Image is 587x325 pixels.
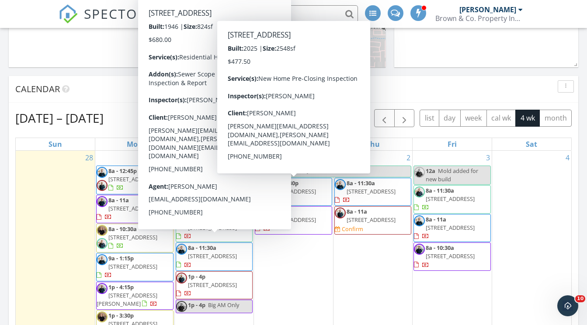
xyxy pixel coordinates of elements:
span: 12a - 1a [188,167,208,175]
button: Next [394,109,415,127]
button: Previous [374,109,395,127]
span: 1p - 4:15p [108,283,134,291]
iframe: Intercom live chat [557,295,578,316]
img: untitled_design.png [255,179,266,190]
span: 8a - 12:45p [108,167,137,175]
a: 8a - 10:30a [STREET_ADDRESS] [414,244,475,268]
span: [STREET_ADDRESS] [108,263,157,270]
button: [DATE] [337,110,369,127]
a: 8a - 11:30a [STREET_ADDRESS] [335,179,396,204]
span: 9a - 1:15p [108,254,134,262]
a: 8a - 11a [STREET_ADDRESS] [347,207,396,224]
span: [STREET_ADDRESS] [108,233,157,241]
a: 1p - 4p [STREET_ADDRESS] [255,206,332,235]
a: 8a - 1p [STREET_ADDRESS] [176,187,237,211]
a: Go to October 1, 2025 [326,151,333,165]
span: Mold added for new build [426,167,478,183]
a: Tuesday [206,138,222,150]
span: Available for 2 inspections [188,167,247,183]
img: 6.png [176,273,187,284]
img: 4.png [97,283,108,294]
span: 8a - 11a [426,215,446,223]
img: 4.png [97,196,108,207]
a: 8a - 11:30a [STREET_ADDRESS] [414,187,475,211]
span: [STREET_ADDRESS] [188,224,237,232]
span: 10a - 12:30p [267,179,299,187]
img: untitled_design.png [414,215,425,226]
a: 8a - 11:30a [STREET_ADDRESS] [413,185,491,214]
img: The Best Home Inspection Software - Spectora [59,4,78,24]
a: 8a - 11a [STREET_ADDRESS] [414,215,475,240]
img: 2.png [414,167,425,178]
span: 12a [426,167,435,175]
div: Brown & Co. Property Inspections [435,14,523,23]
a: 8a - 12:45p [STREET_ADDRESS] [108,167,157,191]
button: day [439,110,461,127]
span: [STREET_ADDRESS] [426,224,475,232]
img: 6.png [97,180,108,191]
a: 1p - 4p [STREET_ADDRESS] [176,271,253,300]
a: Go to October 4, 2025 [564,151,571,165]
span: 1p - 3:30p [108,311,134,319]
span: SPECTORA [84,4,156,23]
img: 2.png [176,215,187,226]
span: [STREET_ADDRESS] [347,216,396,224]
span: 1p - 4p [188,301,205,309]
span: [STREET_ADDRESS] [188,252,237,260]
a: 1p - 4p [STREET_ADDRESS] [255,207,316,232]
a: 8a - 11a [STREET_ADDRESS] [96,195,174,223]
a: 8a - 11:30a [STREET_ADDRESS] [334,178,412,206]
a: Sunday [47,138,64,150]
a: 8a - 11a [STREET_ADDRESS] [413,214,491,242]
button: month [539,110,572,127]
a: 8a - 11a [STREET_ADDRESS] Confirm [334,206,412,235]
a: 8a - 1p [STREET_ADDRESS] [176,185,253,214]
img: img_6484.jpeg [97,311,108,322]
a: 10a - 12:30p [STREET_ADDRESS] [255,178,332,206]
img: 6.png [335,207,346,218]
a: Wednesday [284,138,302,150]
span: [STREET_ADDRESS] [188,281,237,289]
div: [PERSON_NAME] [459,5,516,14]
a: Saturday [524,138,539,150]
a: 8a - 12p [STREET_ADDRESS] [176,215,237,240]
img: untitled_design.png [97,254,108,265]
span: 8a - 11a [347,207,367,215]
img: 4.png [414,244,425,255]
button: 4 wk [515,110,540,127]
a: Go to September 30, 2025 [242,151,254,165]
img: 4.png [176,187,187,197]
a: 10a - 12:30p [STREET_ADDRESS] [255,179,316,204]
span: 8a - 1p [188,187,205,194]
span: [STREET_ADDRESS] [108,204,157,212]
span: [STREET_ADDRESS] [426,252,475,260]
span: [STREET_ADDRESS] [267,187,316,195]
span: 8a - 11:30a [188,244,216,252]
span: 8a - 10:30a [426,244,454,252]
span: 8a - 11a [108,196,129,204]
div: Confirm [342,225,363,232]
img: 4.png [255,207,266,218]
a: 9a - 1:15p [STREET_ADDRESS] [96,253,174,281]
img: untitled_design.png [97,167,108,178]
span: Admin Only [279,166,309,174]
input: Search everything... [183,5,358,23]
span: [STREET_ADDRESS][PERSON_NAME] [97,291,157,308]
a: Monday [125,138,144,150]
span: [STREET_ADDRESS] [267,216,316,224]
a: 8a - 12:45p [STREET_ADDRESS] [96,166,174,194]
a: Go to October 2, 2025 [405,151,412,165]
span: 1p - 4p [267,207,285,215]
img: untitled_design.png [176,167,187,178]
span: 10 [575,295,585,302]
a: 8a - 10:30a [STREET_ADDRESS] [413,242,491,271]
img: 2.png [255,166,266,177]
a: 9a - 1:15p [STREET_ADDRESS] [97,254,157,279]
a: 8a - 12p [STREET_ADDRESS] [176,214,253,242]
span: 8a - 11:30a [347,179,375,187]
img: 2.png [414,187,425,197]
a: 8a - 10:30a [STREET_ADDRESS] [108,225,157,249]
a: © OpenStreetMap contributors [244,61,309,66]
a: 8a - 11:30a [STREET_ADDRESS] [176,244,237,268]
span: 8a - 11:30a [426,187,454,194]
